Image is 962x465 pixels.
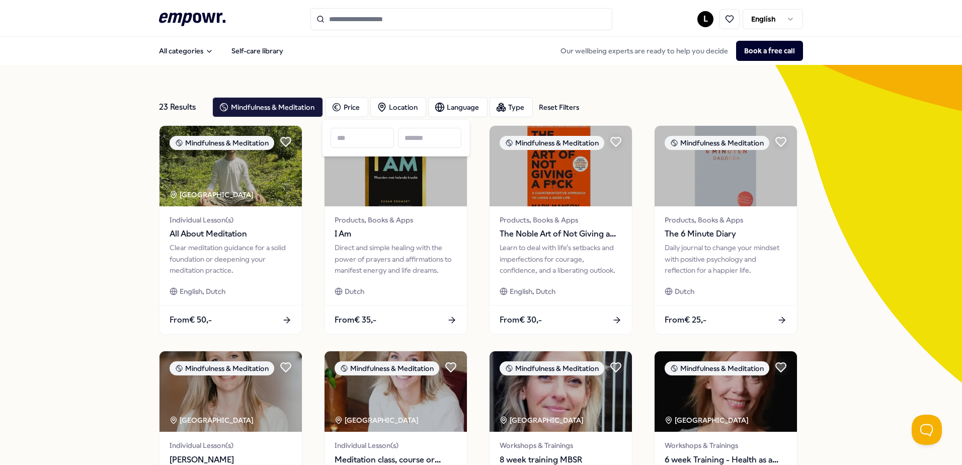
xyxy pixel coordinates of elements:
[489,125,632,335] a: package imageMindfulness & MeditationProducts, Books & AppsThe Noble Art of Not Giving a F*ckLear...
[335,227,457,241] span: I Am
[335,214,457,225] span: Products, Books & Apps
[159,351,302,432] img: package image
[500,415,585,426] div: [GEOGRAPHIC_DATA]
[736,41,803,61] button: Book a free call
[500,440,622,451] span: Workshops & Trainings
[665,136,769,150] div: Mindfulness & Meditation
[500,227,622,241] span: The Noble Art of Not Giving a F*ck
[370,97,426,117] button: Location
[159,97,204,117] div: 23 Results
[170,415,255,426] div: [GEOGRAPHIC_DATA]
[665,227,787,241] span: The 6 Minute Diary
[654,125,797,335] a: package imageMindfulness & MeditationProducts, Books & AppsThe 6 Minute DiaryDaily journal to cha...
[151,41,291,61] nav: Main
[170,242,292,276] div: Clear meditation guidance for a solid foundation or deepening your meditation practice.
[345,286,364,297] span: Dutch
[335,314,376,327] span: From € 35,-
[655,351,797,432] img: package image
[500,136,604,150] div: Mindfulness & Meditation
[180,286,225,297] span: English, Dutch
[170,227,292,241] span: All About Meditation
[665,415,750,426] div: [GEOGRAPHIC_DATA]
[335,415,420,426] div: [GEOGRAPHIC_DATA]
[159,125,302,335] a: package imageMindfulness & Meditation[GEOGRAPHIC_DATA] Individual Lesson(s)All About MeditationCl...
[335,440,457,451] span: Individual Lesson(s)
[324,125,467,335] a: package imageMindfulness & MeditationProducts, Books & AppsI AmDirect and simple healing with the...
[310,8,612,30] input: Search for products, categories or subcategories
[539,102,579,113] div: Reset Filters
[335,242,457,276] div: Direct and simple healing with the power of prayers and affirmations to manifest energy and life ...
[665,440,787,451] span: Workshops & Trainings
[325,351,467,432] img: package image
[170,214,292,225] span: Individual Lesson(s)
[675,286,694,297] span: Dutch
[490,97,533,117] button: Type
[500,314,542,327] span: From € 30,-
[325,126,467,206] img: package image
[325,97,368,117] button: Price
[428,97,488,117] button: Language
[223,41,291,61] a: Self-care library
[912,415,942,445] iframe: Help Scout Beacon - Open
[655,126,797,206] img: package image
[335,361,439,375] div: Mindfulness & Meditation
[490,351,632,432] img: package image
[665,242,787,276] div: Daily journal to change your mindset with positive psychology and reflection for a happier life.
[170,440,292,451] span: Individual Lesson(s)
[170,361,274,375] div: Mindfulness & Meditation
[170,314,212,327] span: From € 50,-
[552,41,803,61] div: Our wellbeing experts are ready to help you decide
[500,214,622,225] span: Products, Books & Apps
[665,214,787,225] span: Products, Books & Apps
[159,126,302,206] img: package image
[697,11,713,27] button: L
[490,126,632,206] img: package image
[212,97,323,117] button: Mindfulness & Meditation
[510,286,555,297] span: English, Dutch
[151,41,221,61] button: All categories
[665,314,706,327] span: From € 25,-
[170,136,274,150] div: Mindfulness & Meditation
[500,361,604,375] div: Mindfulness & Meditation
[170,189,255,200] div: [GEOGRAPHIC_DATA]
[500,242,622,276] div: Learn to deal with life's setbacks and imperfections for courage, confidence, and a liberating ou...
[665,361,769,375] div: Mindfulness & Meditation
